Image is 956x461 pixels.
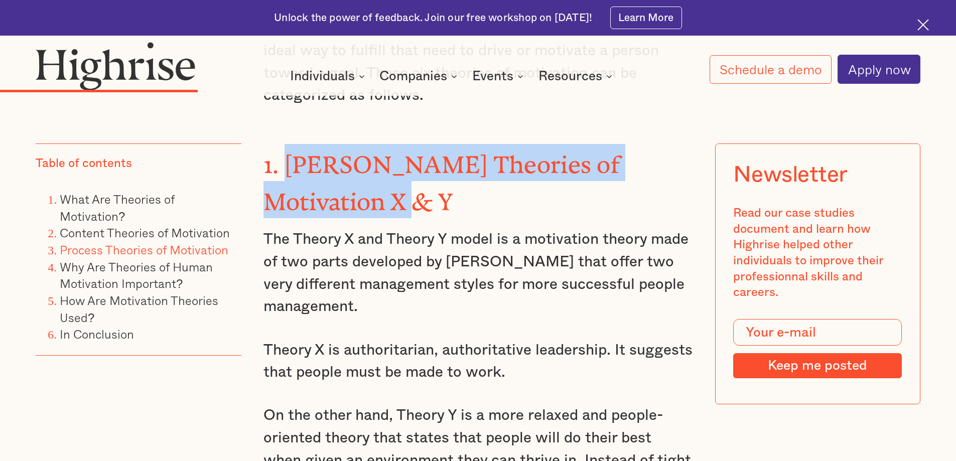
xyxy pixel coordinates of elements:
[274,11,592,25] div: Unlock the power of feedback. Join our free workshop on [DATE]!
[263,228,693,318] p: The Theory X and Theory Y model is a motivation theory made of two parts developed by [PERSON_NAM...
[60,240,228,259] a: Process Theories of Motivation
[60,325,134,343] a: In Conclusion
[60,190,175,225] a: What Are Theories of Motivation?
[379,70,460,82] div: Companies
[60,291,218,327] a: How Are Motivation Theories Used?
[290,70,368,82] div: Individuals
[36,42,195,90] img: Highrise logo
[538,70,615,82] div: Resources
[610,7,682,29] a: Learn More
[290,70,355,82] div: Individuals
[733,319,902,346] input: Your e-mail
[733,162,848,188] div: Newsletter
[710,55,832,84] a: Schedule a demo
[472,70,526,82] div: Events
[538,70,602,82] div: Resources
[60,257,213,293] a: Why Are Theories of Human Motivation Important?
[263,339,693,384] p: Theory X is authoritarian, authoritative leadership. It suggests that people must be made to work.
[263,151,620,204] strong: 1. [PERSON_NAME] Theories of Motivation X & Y
[36,156,132,172] div: Table of contents
[379,70,447,82] div: Companies
[733,319,902,378] form: Modal Form
[472,70,513,82] div: Events
[838,55,920,84] a: Apply now
[917,19,929,31] img: Cross icon
[733,206,902,301] div: Read our case studies document and learn how Highrise helped other individuals to improve their p...
[733,353,902,378] input: Keep me posted
[60,223,230,242] a: Content Theories of Motivation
